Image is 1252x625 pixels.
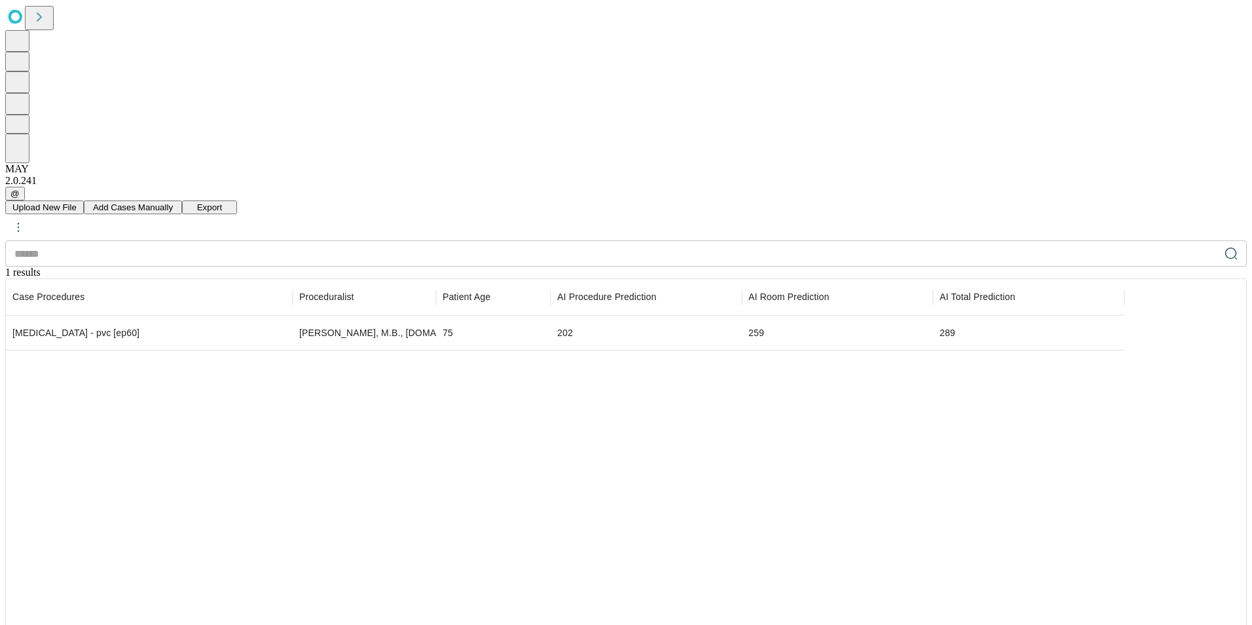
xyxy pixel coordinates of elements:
[182,201,237,212] a: Export
[748,328,764,338] span: 259
[182,200,237,214] button: Export
[84,200,182,214] button: Add Cases Manually
[7,216,30,239] button: kebab-menu
[5,267,41,278] span: 1 results
[12,316,286,350] div: [MEDICAL_DATA] - pvc [ep60]
[748,290,829,303] span: Patient in room to patient out of room
[5,175,1247,187] div: 2.0.241
[12,290,84,303] span: Scheduled procedures
[557,290,656,303] span: Time-out to extubation/pocket closure
[93,202,173,212] span: Add Cases Manually
[197,202,223,212] span: Export
[443,316,544,350] div: 75
[12,202,77,212] span: Upload New File
[557,328,573,338] span: 202
[299,316,430,350] div: [PERSON_NAME], M.B., [DOMAIN_NAME]., B.A.O. [1005980]
[299,290,354,303] span: Proceduralist
[940,290,1015,303] span: Includes set-up, patient in-room to patient out-of-room, and clean-up
[10,189,20,199] span: @
[5,200,84,214] button: Upload New File
[443,290,490,303] span: Patient Age
[5,187,25,200] button: @
[5,163,1247,175] div: MAY
[940,328,955,338] span: 289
